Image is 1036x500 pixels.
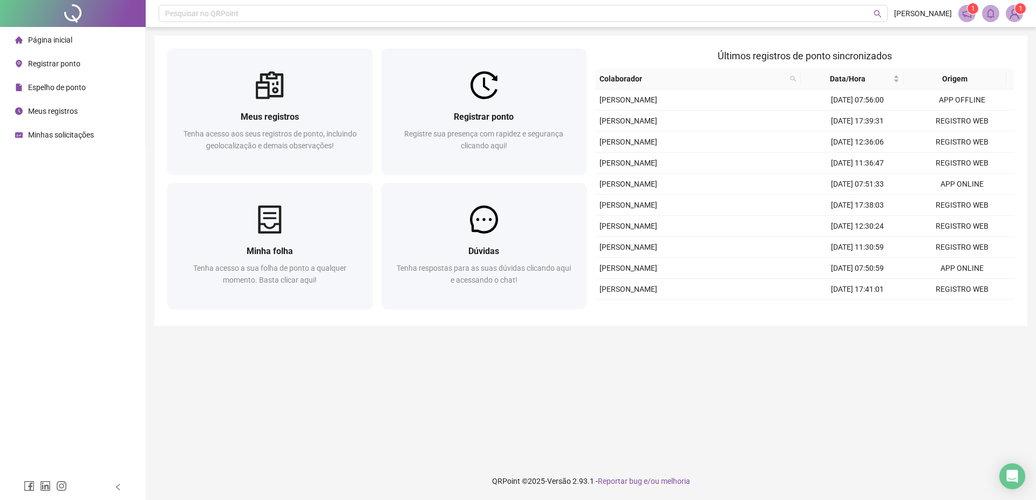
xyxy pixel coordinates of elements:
span: Meus registros [241,112,299,122]
span: clock-circle [15,107,23,115]
span: left [114,483,122,491]
span: Registrar ponto [454,112,514,122]
span: [PERSON_NAME] [599,285,657,293]
td: REGISTRO WEB [910,216,1014,237]
td: [DATE] 07:56:00 [805,90,910,111]
a: Registrar pontoRegistre sua presença com rapidez e segurança clicando aqui! [381,49,587,174]
span: [PERSON_NAME] [599,159,657,167]
span: Colaborador [599,73,786,85]
span: search [788,71,799,87]
th: Origem [904,69,1007,90]
span: 1 [1019,5,1023,12]
td: APP ONLINE [910,258,1014,279]
td: [DATE] 12:30:24 [805,216,910,237]
span: [PERSON_NAME] [599,201,657,209]
td: REGISTRO WEB [910,132,1014,153]
span: Registre sua presença com rapidez e segurança clicando aqui! [404,129,563,150]
td: [DATE] 17:41:01 [805,279,910,300]
td: [DATE] 07:51:33 [805,174,910,195]
td: [DATE] 12:36:06 [805,132,910,153]
span: schedule [15,131,23,139]
span: [PERSON_NAME] [894,8,952,19]
span: Últimos registros de ponto sincronizados [718,50,892,61]
span: [PERSON_NAME] [599,243,657,251]
span: search [790,76,796,82]
span: home [15,36,23,44]
td: [DATE] 12:35:13 [805,300,910,321]
span: search [874,10,882,18]
span: Meus registros [28,107,78,115]
span: Tenha acesso aos seus registros de ponto, incluindo geolocalização e demais observações! [183,129,357,150]
a: DúvidasTenha respostas para as suas dúvidas clicando aqui e acessando o chat! [381,183,587,309]
div: Open Intercom Messenger [999,463,1025,489]
span: Reportar bug e/ou melhoria [598,477,690,485]
span: Minha folha [247,246,293,256]
td: [DATE] 11:36:47 [805,153,910,174]
span: notification [962,9,972,18]
span: Tenha respostas para as suas dúvidas clicando aqui e acessando o chat! [397,264,571,284]
sup: 1 [967,3,978,14]
th: Data/Hora [801,69,904,90]
span: Registrar ponto [28,59,80,68]
td: REGISTRO WEB [910,195,1014,216]
span: Versão [547,477,571,485]
td: REGISTRO WEB [910,237,1014,258]
span: Minhas solicitações [28,131,94,139]
span: [PERSON_NAME] [599,222,657,230]
span: bell [986,9,996,18]
span: [PERSON_NAME] [599,264,657,272]
span: Dúvidas [468,246,499,256]
sup: Atualize o seu contato no menu Meus Dados [1015,3,1026,14]
td: REGISTRO WEB [910,279,1014,300]
span: Data/Hora [805,73,891,85]
footer: QRPoint © 2025 - 2.93.1 - [146,462,1036,500]
td: REGISTRO WEB [910,153,1014,174]
span: facebook [24,481,35,491]
td: [DATE] 07:50:59 [805,258,910,279]
td: APP OFFLINE [910,90,1014,111]
span: instagram [56,481,67,491]
td: [DATE] 17:39:31 [805,111,910,132]
td: REGISTRO WEB [910,300,1014,321]
a: Minha folhaTenha acesso a sua folha de ponto a qualquer momento. Basta clicar aqui! [167,183,373,309]
span: 1 [971,5,975,12]
span: [PERSON_NAME] [599,180,657,188]
img: 93397 [1006,5,1023,22]
td: [DATE] 11:30:59 [805,237,910,258]
span: Espelho de ponto [28,83,86,92]
span: Tenha acesso a sua folha de ponto a qualquer momento. Basta clicar aqui! [193,264,346,284]
td: [DATE] 17:38:03 [805,195,910,216]
a: Meus registrosTenha acesso aos seus registros de ponto, incluindo geolocalização e demais observa... [167,49,373,174]
span: environment [15,60,23,67]
span: [PERSON_NAME] [599,95,657,104]
td: APP ONLINE [910,174,1014,195]
span: [PERSON_NAME] [599,117,657,125]
span: Página inicial [28,36,72,44]
span: file [15,84,23,91]
span: linkedin [40,481,51,491]
td: REGISTRO WEB [910,111,1014,132]
span: [PERSON_NAME] [599,138,657,146]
